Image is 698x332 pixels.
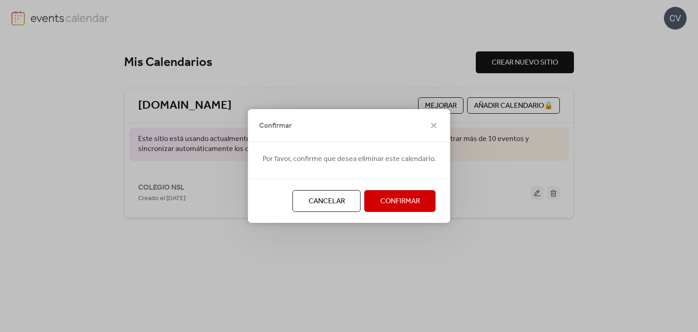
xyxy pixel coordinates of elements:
span: Confirmar [380,196,420,207]
button: Cancelar [293,190,361,212]
span: Por favor, confirme que desea eliminar este calendario. [263,154,436,165]
span: Confirmar [259,121,292,131]
button: Confirmar [364,190,436,212]
span: Cancelar [309,196,345,207]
